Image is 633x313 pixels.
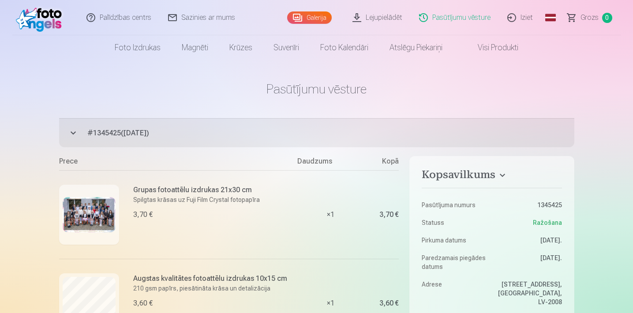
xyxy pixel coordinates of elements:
[363,156,399,170] div: Kopā
[422,236,487,245] dt: Pirkuma datums
[496,236,562,245] dd: [DATE].
[310,35,379,60] a: Foto kalendāri
[263,35,310,60] a: Suvenīri
[133,284,287,293] p: 210 gsm papīrs, piesātināta krāsa un detalizācija
[496,201,562,209] dd: 1345425
[104,35,171,60] a: Foto izdrukas
[581,12,599,23] span: Grozs
[171,35,219,60] a: Magnēti
[87,128,574,138] span: # 1345425 ( [DATE] )
[496,280,562,306] dd: [STREET_ADDRESS], [GEOGRAPHIC_DATA], LV-2008
[16,4,67,32] img: /fa3
[453,35,529,60] a: Visi produkti
[133,298,153,309] div: 3,60 €
[422,201,487,209] dt: Pasūtījuma numurs
[287,11,332,24] a: Galerija
[496,253,562,271] dd: [DATE].
[602,13,612,23] span: 0
[379,301,399,306] div: 3,60 €
[133,273,287,284] h6: Augstas kvalitātes fotoattēlu izdrukas 10x15 cm
[133,185,260,195] h6: Grupas fotoattēlu izdrukas 21x30 cm
[533,218,562,227] span: Ražošana
[219,35,263,60] a: Krūzes
[379,35,453,60] a: Atslēgu piekariņi
[133,195,260,204] p: Spilgtas krāsas uz Fuji Film Crystal fotopapīra
[59,118,574,147] button: #1345425([DATE])
[422,168,562,184] button: Kopsavilkums
[133,209,153,220] div: 3,70 €
[379,212,399,217] div: 3,70 €
[422,218,487,227] dt: Statuss
[422,280,487,306] dt: Adrese
[297,170,363,259] div: × 1
[297,156,363,170] div: Daudzums
[59,81,574,97] h1: Pasūtījumu vēsture
[422,253,487,271] dt: Paredzamais piegādes datums
[59,156,298,170] div: Prece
